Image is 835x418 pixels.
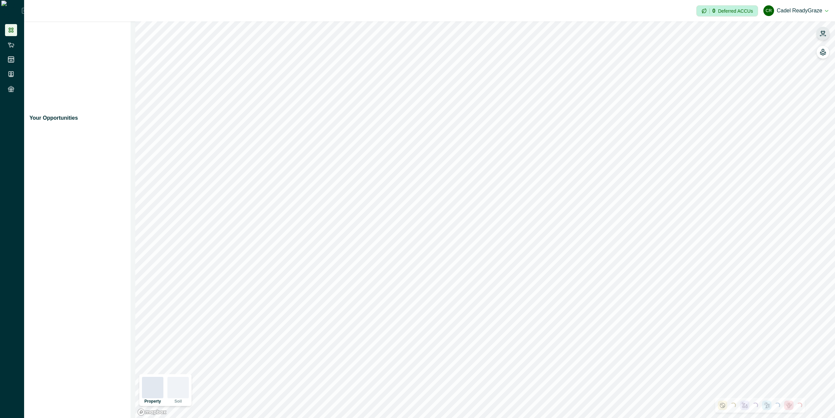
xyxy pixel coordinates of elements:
[718,8,753,13] p: Deferred ACCUs
[137,408,167,416] a: Mapbox logo
[763,3,828,19] button: Cadel ReadyGrazeCadel ReadyGraze
[29,114,78,122] p: Your Opportunities
[1,1,22,21] img: Logo
[712,8,715,14] p: 0
[174,399,182,403] p: Soil
[144,399,161,403] p: Property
